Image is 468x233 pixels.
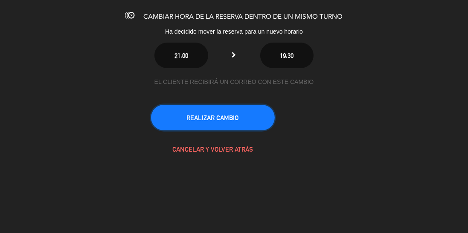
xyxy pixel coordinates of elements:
[151,77,317,87] div: EL CLIENTE RECIBIRÁ UN CORREO CON ESTE CAMBIO
[151,105,275,130] button: REALIZAR CAMBIO
[151,136,275,162] button: CANCELAR Y VOLVER ATRÁS
[93,27,375,37] div: Ha decidido mover la reserva para un nuevo horario
[260,43,314,68] button: 19:30
[144,14,343,20] span: CAMBIAR HORA DE LA RESERVA DENTRO DE UN MISMO TURNO
[174,52,188,59] span: 21:00
[280,52,294,59] span: 19:30
[154,43,208,68] button: 21:00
